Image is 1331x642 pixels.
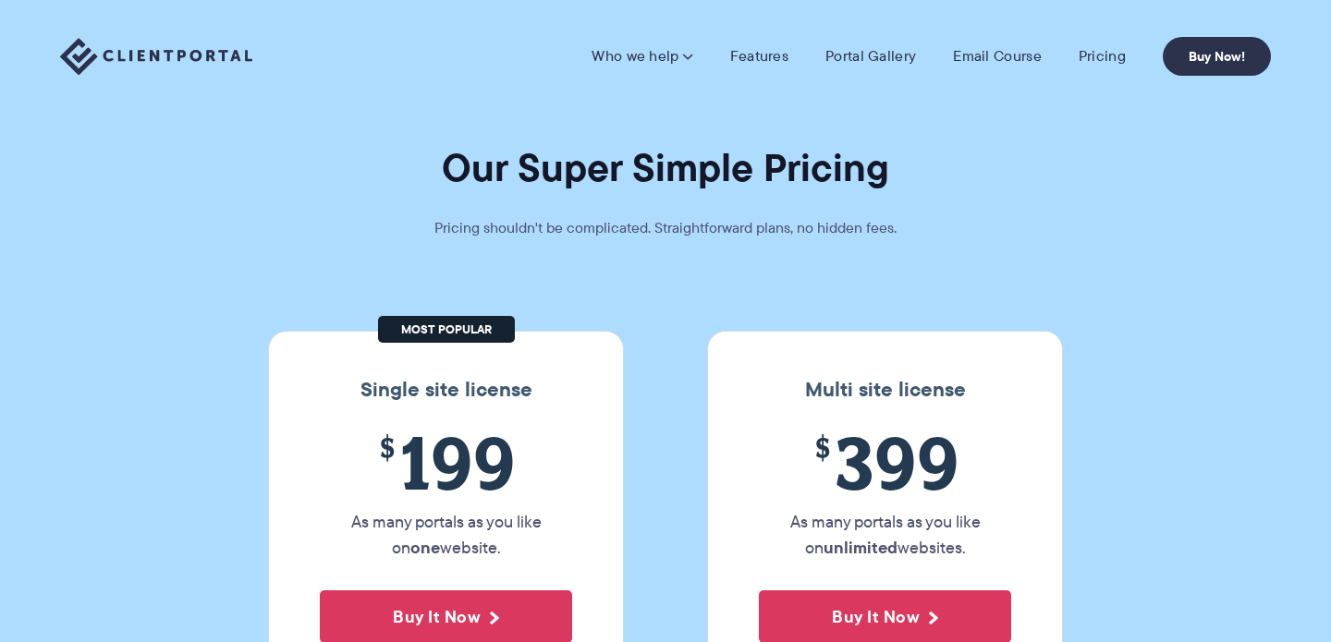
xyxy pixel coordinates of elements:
h3: Multi site license [727,378,1044,402]
h3: Single site license [287,378,604,402]
span: 399 [759,420,1011,504]
a: Pricing [1079,47,1126,66]
a: Buy Now! [1163,37,1271,76]
a: Email Course [953,47,1042,66]
p: Pricing shouldn't be complicated. Straightforward plans, no hidden fees. [388,215,943,241]
p: As many portals as you like on website. [320,509,572,561]
a: Portal Gallery [825,47,916,66]
p: As many portals as you like on websites. [759,509,1011,561]
a: Who we help [592,47,692,66]
span: 199 [320,420,572,504]
a: Features [730,47,788,66]
strong: unlimited [824,535,898,560]
strong: one [410,535,440,560]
